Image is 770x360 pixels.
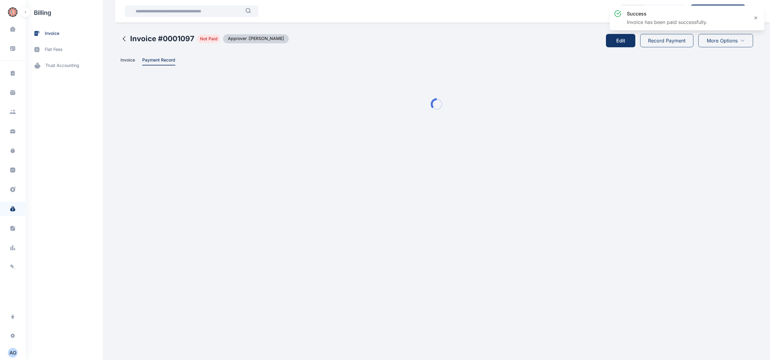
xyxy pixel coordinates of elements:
[606,29,640,52] a: Edit
[197,35,220,43] span: Not Paid
[640,29,693,52] a: Record Payment
[8,349,18,356] div: A O
[45,46,62,53] span: flat fees
[45,30,59,37] span: invoice
[25,25,103,42] a: invoice
[707,37,738,44] span: More Options
[223,34,289,43] span: Approver : [PERSON_NAME]
[120,57,135,64] span: Invoice
[627,18,707,26] p: Invoice has been paid successfully.
[8,348,18,358] button: AO
[4,348,22,358] button: AO
[25,58,103,74] a: trust accounting
[142,57,175,64] span: Payment Record
[627,10,707,17] h3: success
[640,34,693,47] button: Record Payment
[45,62,79,69] span: trust accounting
[130,34,194,44] h2: Invoice # 0001097
[606,34,635,47] button: Edit
[25,42,103,58] a: flat fees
